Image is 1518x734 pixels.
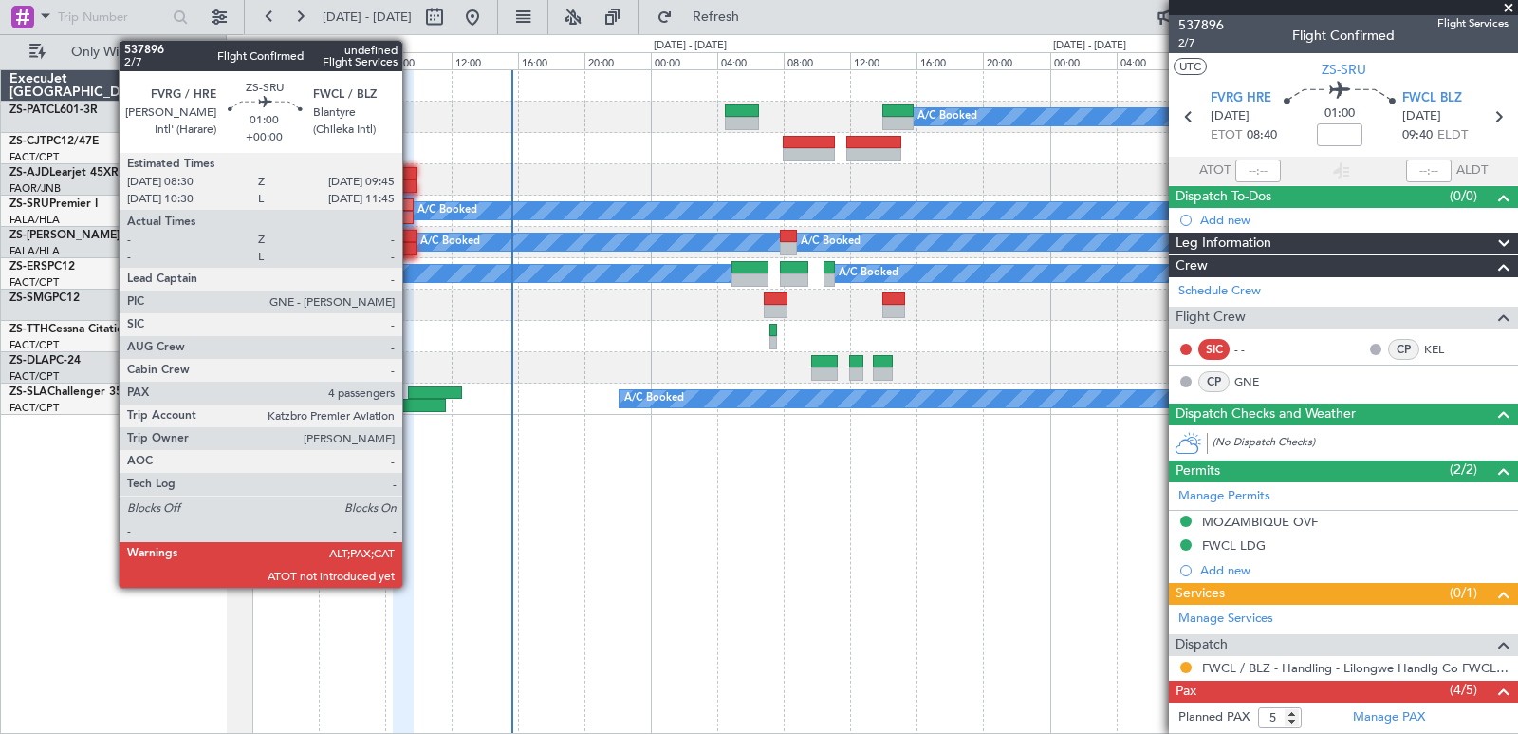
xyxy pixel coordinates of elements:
div: Add new [1200,562,1509,578]
a: ZS-[PERSON_NAME]Challenger 604 [9,230,201,241]
div: 08:00 [784,52,850,69]
span: (0/0) [1450,186,1477,206]
span: (0/1) [1450,583,1477,603]
span: Pax [1176,681,1196,703]
span: ATOT [1199,161,1231,180]
a: FWCL / BLZ - Handling - Lilongwe Handlg Co FWCL / BLZ [1202,660,1509,676]
span: Flight Services [1437,15,1509,31]
span: ETOT [1211,126,1242,145]
span: 2/7 [1178,35,1224,51]
div: A/C Booked [417,197,477,225]
div: [DATE] - [DATE] [255,38,328,54]
a: GNE [1234,373,1277,390]
a: ZS-SLAChallenger 350 [9,386,129,398]
span: ALDT [1456,161,1488,180]
a: FALA/HLA [9,213,60,227]
div: A/C Booked [917,103,977,131]
a: ZS-ERSPC12 [9,261,75,273]
div: 00:00 [252,52,319,69]
span: ZS-[PERSON_NAME] [9,230,120,241]
span: Only With Activity [49,46,200,59]
a: FAOR/JNB [9,181,61,196]
a: FACT/CPT [9,275,59,290]
div: 16:00 [916,52,983,69]
span: Dispatch [1176,634,1228,656]
div: FWCL LDG [1202,537,1266,554]
span: ELDT [1437,126,1468,145]
div: (No Dispatch Checks) [1213,435,1518,455]
span: FVRG HRE [1211,89,1271,108]
div: 04:00 [319,52,385,69]
div: 00:00 [1050,52,1117,69]
span: Dispatch Checks and Weather [1176,404,1356,425]
span: ZS-SMG [9,292,52,304]
span: Refresh [676,10,756,24]
div: SIC [1198,339,1230,360]
span: [DATE] - [DATE] [323,9,412,26]
a: Schedule Crew [1178,282,1261,301]
div: [DATE] - [DATE] [654,38,727,54]
span: [DATE] [1211,107,1250,126]
div: 08:00 [385,52,452,69]
a: ZS-SRUPremier I [9,198,98,210]
span: ZS-CJT [9,136,46,147]
a: KEL [1424,341,1467,358]
div: 04:00 [1117,52,1183,69]
span: ZS-SLA [9,386,47,398]
div: Flight Confirmed [1292,26,1395,46]
span: Permits [1176,461,1220,482]
span: Crew [1176,255,1208,277]
span: ZS-ERS [9,261,47,273]
a: FACT/CPT [9,150,59,164]
button: UTC [1174,58,1207,75]
div: Add new [1200,212,1509,228]
span: 09:40 [1402,126,1433,145]
span: 08:40 [1247,126,1277,145]
span: FWCL BLZ [1402,89,1462,108]
a: ZS-DLAPC-24 [9,355,81,367]
a: Manage Permits [1178,487,1270,506]
div: A/C Booked [801,228,861,256]
div: - - [1234,341,1277,358]
div: A/C Booked [624,385,684,413]
button: Only With Activity [21,37,206,67]
input: Trip Number [58,3,167,31]
div: 20:00 [584,52,651,69]
div: MOZAMBIQUE OVF [1202,514,1318,530]
a: ZS-CJTPC12/47E [9,136,99,147]
input: --:-- [1235,160,1281,182]
a: FACT/CPT [9,338,59,352]
span: ZS-TTH [9,324,48,335]
span: 01:00 [1324,104,1355,123]
div: 20:00 [983,52,1049,69]
span: 537896 [1178,15,1224,35]
span: ZS-SRU [1322,60,1366,80]
button: Refresh [648,2,762,32]
div: 04:00 [717,52,784,69]
a: FACT/CPT [9,369,59,384]
a: Manage Services [1178,610,1273,629]
span: Dispatch To-Dos [1176,186,1271,208]
div: 00:00 [651,52,717,69]
div: 12:00 [452,52,518,69]
div: A/C Booked [420,228,480,256]
span: (4/5) [1450,680,1477,700]
span: Leg Information [1176,233,1271,254]
div: 16:00 [518,52,584,69]
div: 12:00 [850,52,916,69]
div: [DATE] - [DATE] [1053,38,1126,54]
a: ZS-PATCL601-3R [9,104,98,116]
span: (2/2) [1450,460,1477,480]
div: CP [1198,371,1230,392]
a: ZS-TTHCessna Citation M2 [9,324,151,335]
label: Planned PAX [1178,708,1250,727]
a: FALA/HLA [9,244,60,258]
span: ZS-SRU [9,198,49,210]
span: ZS-AJD [9,167,49,179]
a: FACT/CPT [9,401,59,415]
div: A/C Booked [839,259,898,288]
span: ZS-PAT [9,104,46,116]
a: ZS-SMGPC12 [9,292,80,304]
a: ZS-AJDLearjet 45XR [9,167,119,179]
a: Manage PAX [1353,708,1425,727]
